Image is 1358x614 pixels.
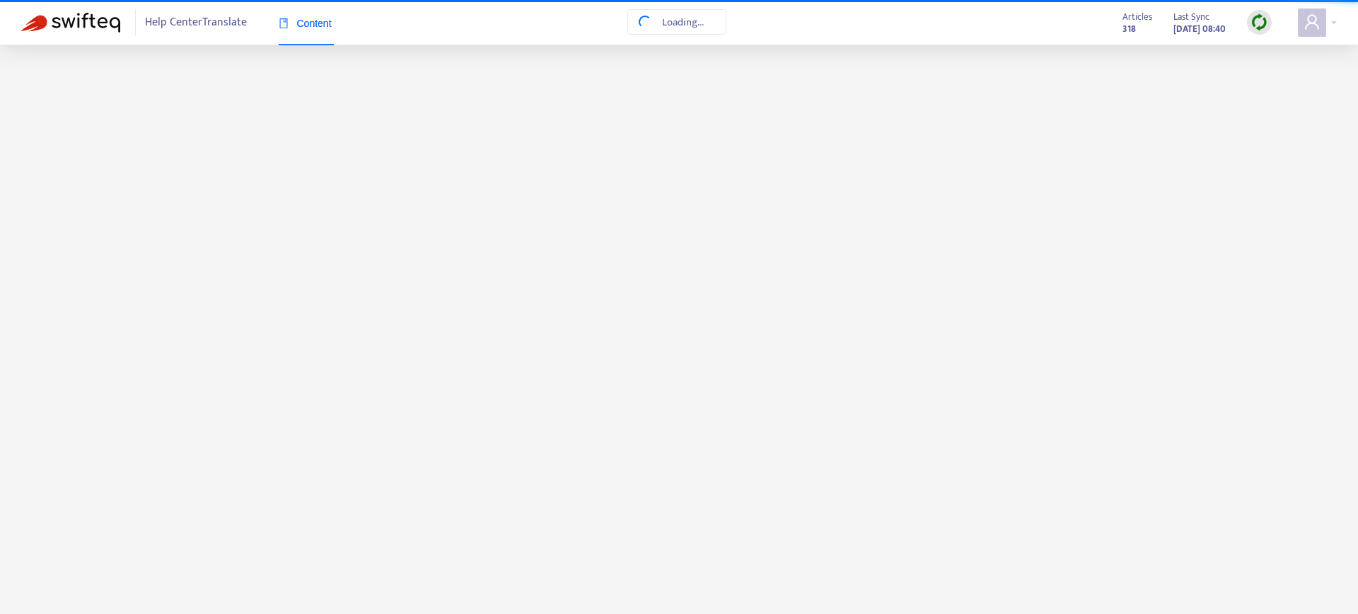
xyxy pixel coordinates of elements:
span: book [279,18,289,28]
img: sync.dc5367851b00ba804db3.png [1250,13,1268,31]
span: Content [279,18,332,29]
strong: [DATE] 08:40 [1173,21,1226,37]
img: Swifteq [21,13,120,33]
span: Last Sync [1173,9,1209,25]
span: user [1304,13,1321,30]
span: Help Center Translate [145,9,247,36]
strong: 318 [1122,21,1136,37]
span: Articles [1122,9,1152,25]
